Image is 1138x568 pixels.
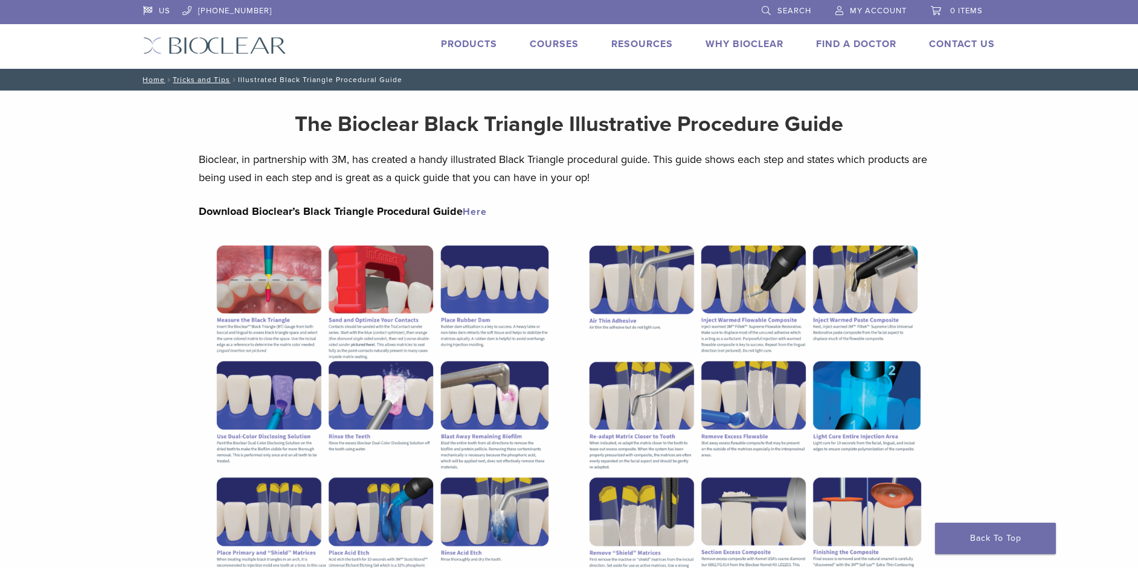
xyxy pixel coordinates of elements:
[199,150,939,187] p: Bioclear, in partnership with 3M, has created a handy illustrated Black Triangle procedural guide...
[230,77,238,83] span: /
[134,69,1004,91] nav: Illustrated Black Triangle Procedural Guide
[441,38,497,50] a: Products
[706,38,783,50] a: Why Bioclear
[850,6,907,16] span: My Account
[295,111,843,137] strong: The Bioclear Black Triangle Illustrative Procedure Guide
[143,37,286,54] img: Bioclear
[165,77,173,83] span: /
[929,38,995,50] a: Contact Us
[199,205,487,218] strong: Download Bioclear’s Black Triangle Procedural Guide
[611,38,673,50] a: Resources
[530,38,579,50] a: Courses
[777,6,811,16] span: Search
[935,523,1056,554] a: Back To Top
[139,75,165,84] a: Home
[950,6,983,16] span: 0 items
[816,38,896,50] a: Find A Doctor
[463,206,487,218] a: Here
[173,75,230,84] a: Tricks and Tips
